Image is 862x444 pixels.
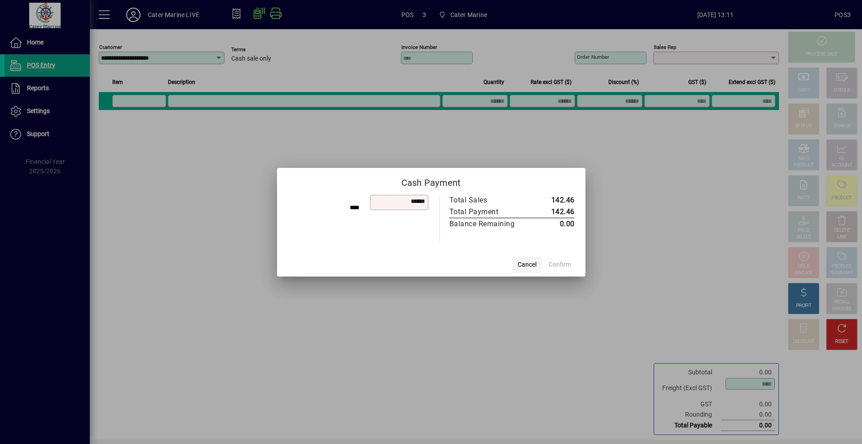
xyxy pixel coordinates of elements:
button: Cancel [513,257,541,273]
span: Cancel [518,260,537,269]
td: 0.00 [534,218,575,230]
h2: Cash Payment [277,168,585,194]
td: 142.46 [534,206,575,218]
td: Total Sales [449,194,534,206]
td: 142.46 [534,194,575,206]
div: Balance Remaining [449,219,525,229]
td: Total Payment [449,206,534,218]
